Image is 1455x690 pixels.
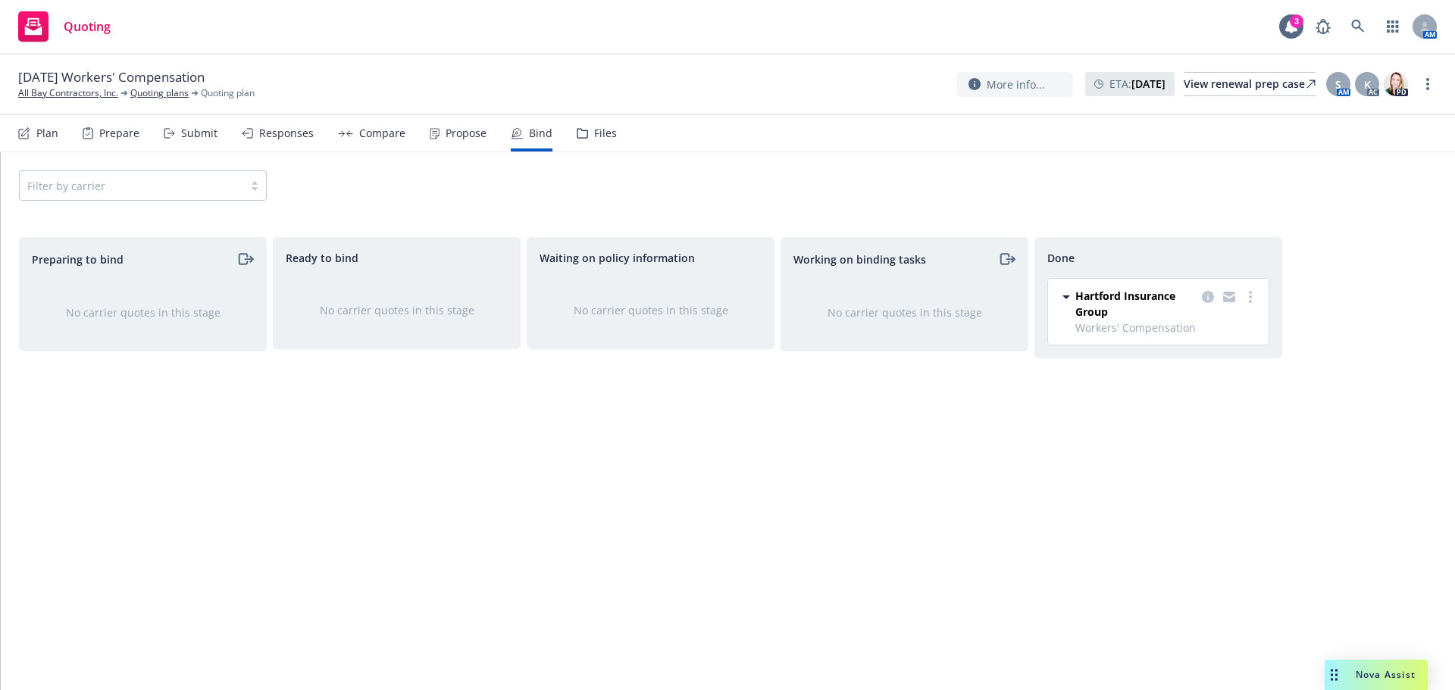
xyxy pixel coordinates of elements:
[1241,288,1259,306] a: more
[359,127,405,139] div: Compare
[529,127,552,139] div: Bind
[1325,660,1344,690] div: Drag to move
[99,127,139,139] div: Prepare
[1131,76,1166,91] strong: [DATE]
[1199,288,1217,306] a: copy logging email
[446,127,487,139] div: Propose
[1378,11,1408,42] a: Switch app
[540,250,695,266] span: Waiting on policy information
[32,251,124,267] span: Preparing to bind
[181,127,217,139] div: Submit
[1356,668,1416,681] span: Nova Assist
[236,250,254,268] a: moveRight
[793,251,926,267] span: Working on binding tasks
[594,127,617,139] div: Files
[36,127,58,139] div: Plan
[1325,660,1428,690] button: Nova Assist
[987,76,1045,92] span: More info...
[1220,288,1238,306] a: copy logging email
[1384,72,1408,96] img: photo
[12,5,117,48] a: Quoting
[1184,72,1316,96] a: View renewal prep case
[286,250,358,266] span: Ready to bind
[1047,250,1075,266] span: Done
[1075,320,1259,336] span: Workers' Compensation
[1184,73,1316,95] div: View renewal prep case
[259,127,314,139] div: Responses
[18,86,118,100] a: All Bay Contractors, Inc.
[18,68,205,86] span: [DATE] Workers' Compensation
[44,304,242,320] div: No carrier quotes in this stage
[64,20,111,33] span: Quoting
[1343,11,1373,42] a: Search
[201,86,255,100] span: Quoting plan
[806,304,1003,320] div: No carrier quotes in this stage
[1290,14,1303,28] div: 3
[552,302,749,318] div: No carrier quotes in this stage
[997,250,1015,268] a: moveRight
[1109,76,1166,92] span: ETA :
[1419,75,1437,93] a: more
[1364,76,1371,92] span: K
[956,72,1073,97] button: More info...
[1335,76,1341,92] span: S
[1308,11,1338,42] a: Report a Bug
[130,86,189,100] a: Quoting plans
[1075,288,1196,320] span: Hartford Insurance Group
[298,302,496,318] div: No carrier quotes in this stage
